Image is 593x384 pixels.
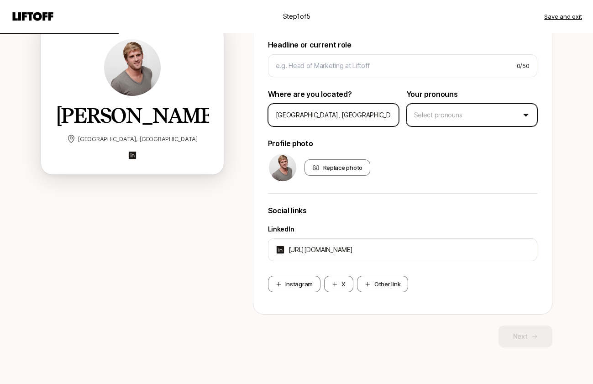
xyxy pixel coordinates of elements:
[283,11,310,22] p: Step 1 of 5
[357,276,408,292] button: Other link
[268,88,399,100] p: Where are you located?
[268,224,294,235] p: LinkedIn
[269,154,296,181] img: 2d5c3bfb_9cd8_4984_875a_9419bfc7641b.jpg
[276,110,391,121] input: e.g. Brooklyn, NY
[104,39,161,96] img: 2d5c3bfb_9cd8_4984_875a_9419bfc7641b.jpg
[544,12,582,21] button: Save and exit
[268,39,537,51] p: Headline or current role
[304,159,371,176] div: Replace photo
[289,244,530,255] input: Add your LinkedIn profile URL
[78,134,198,143] p: [GEOGRAPHIC_DATA], [GEOGRAPHIC_DATA]
[324,276,353,292] button: X
[276,245,285,254] img: linkedin-logo
[268,276,321,292] button: Instagram
[268,205,537,216] p: Social links
[276,60,509,71] input: e.g. Head of Marketing at Liftoff
[56,104,209,127] h2: Tim Devane
[406,88,537,100] p: Your pronouns
[268,137,537,149] p: Profile photo
[128,151,137,160] img: linkedin-logo
[517,61,530,70] span: 0 / 50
